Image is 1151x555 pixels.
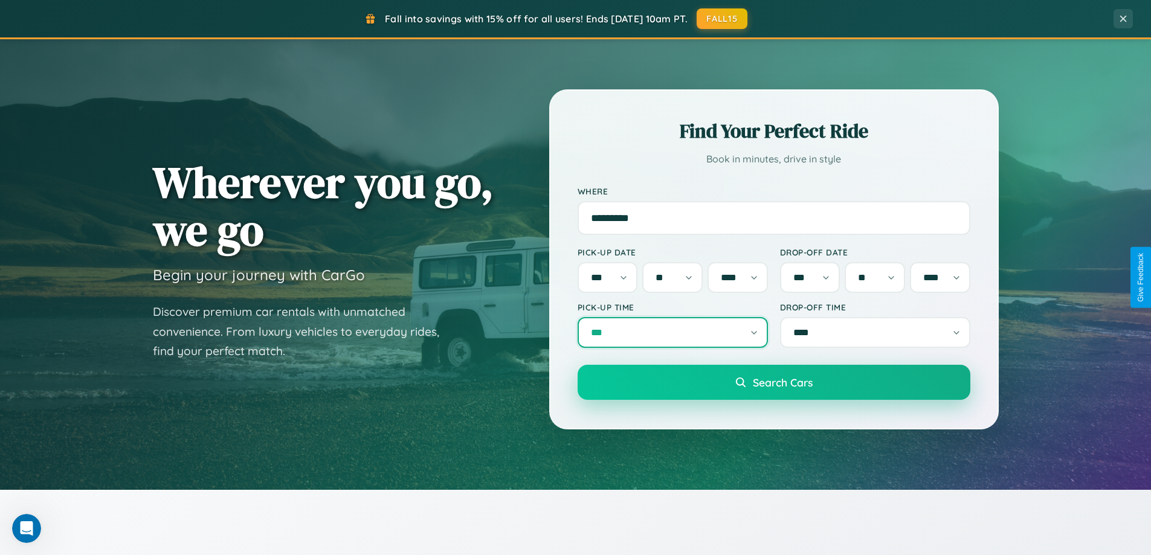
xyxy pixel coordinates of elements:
h1: Wherever you go, we go [153,158,494,254]
button: Search Cars [578,365,970,400]
label: Pick-up Date [578,247,768,257]
p: Book in minutes, drive in style [578,150,970,168]
label: Drop-off Date [780,247,970,257]
label: Where [578,186,970,196]
div: Give Feedback [1136,253,1145,302]
h2: Find Your Perfect Ride [578,118,970,144]
label: Pick-up Time [578,302,768,312]
span: Search Cars [753,376,813,389]
iframe: Intercom live chat [12,514,41,543]
button: FALL15 [697,8,747,29]
h3: Begin your journey with CarGo [153,266,365,284]
p: Discover premium car rentals with unmatched convenience. From luxury vehicles to everyday rides, ... [153,302,455,361]
label: Drop-off Time [780,302,970,312]
span: Fall into savings with 15% off for all users! Ends [DATE] 10am PT. [385,13,688,25]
